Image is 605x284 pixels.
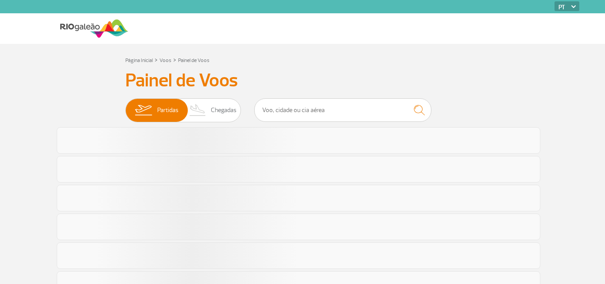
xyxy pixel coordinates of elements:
[129,99,157,122] img: slider-embarque
[254,98,431,122] input: Voo, cidade ou cia aérea
[159,57,171,64] a: Voos
[178,57,209,64] a: Painel de Voos
[157,99,178,122] span: Partidas
[125,57,153,64] a: Página Inicial
[185,99,211,122] img: slider-desembarque
[125,70,480,92] h3: Painel de Voos
[173,54,176,65] a: >
[155,54,158,65] a: >
[211,99,237,122] span: Chegadas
